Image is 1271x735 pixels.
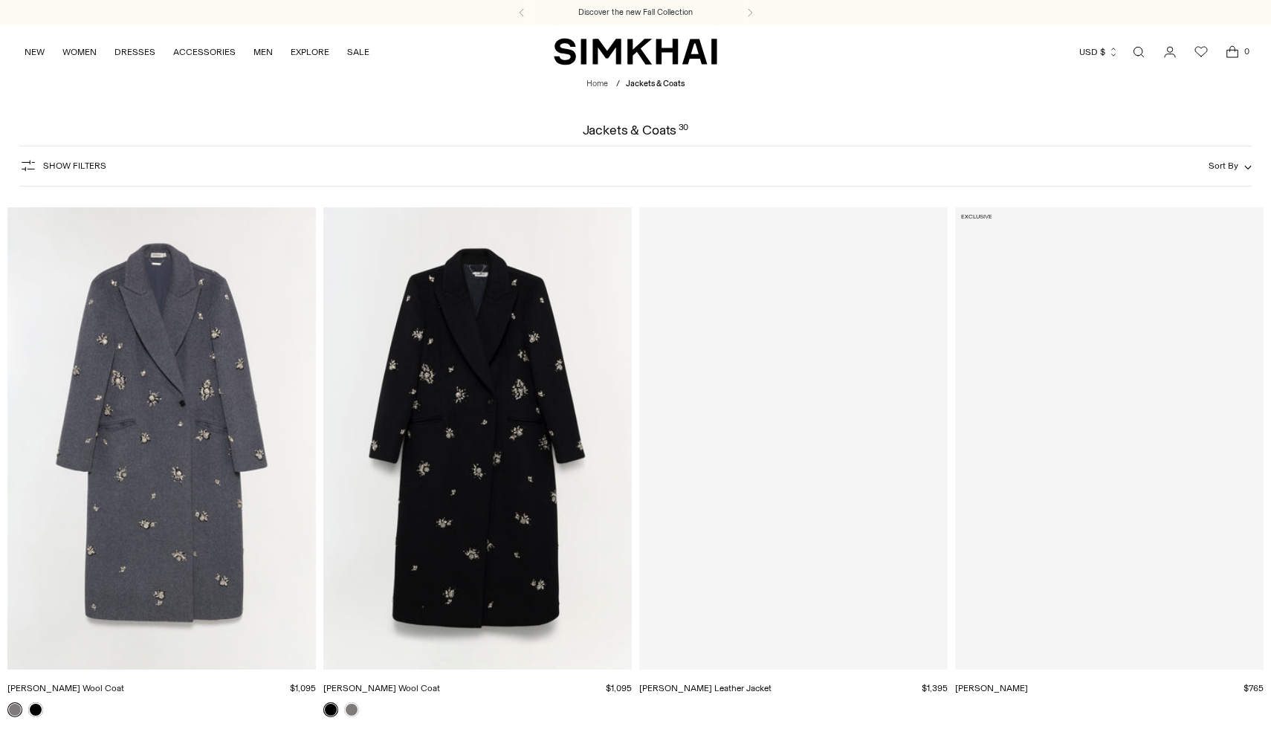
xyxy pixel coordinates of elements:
div: 30 [679,123,689,137]
a: Open cart modal [1217,37,1247,67]
a: EXPLORE [291,36,329,68]
span: $1,095 [606,683,632,693]
h1: Jackets & Coats [583,123,689,137]
a: Discover the new Fall Collection [578,7,693,19]
a: NEW [25,36,45,68]
a: Surabhi Blazer [955,207,1264,670]
a: Go to the account page [1155,37,1185,67]
a: DRESSES [114,36,155,68]
span: Sort By [1209,161,1238,171]
button: Sort By [1209,158,1252,174]
a: Gianni Embellished Wool Coat [323,207,632,670]
a: SIMKHAI [554,37,717,66]
span: Show Filters [43,161,106,171]
a: [PERSON_NAME] [955,683,1028,693]
a: Gianni Embellished Wool Coat [7,207,316,670]
a: MEN [253,36,273,68]
a: [PERSON_NAME] Leather Jacket [639,683,772,693]
span: $1,095 [290,683,316,693]
button: Show Filters [19,154,106,178]
a: [PERSON_NAME] Wool Coat [323,683,440,693]
button: USD $ [1079,36,1119,68]
a: Open search modal [1124,37,1154,67]
span: 0 [1240,45,1253,58]
a: WOMEN [62,36,97,68]
a: Home [586,79,608,88]
a: [PERSON_NAME] Wool Coat [7,683,124,693]
span: $765 [1243,683,1264,693]
span: Jackets & Coats [626,79,685,88]
a: SALE [347,36,369,68]
a: ACCESSORIES [173,36,236,68]
span: $1,395 [922,683,948,693]
a: Wishlist [1186,37,1216,67]
div: / [616,78,620,91]
a: Freeman Leather Jacket [639,207,948,670]
nav: breadcrumbs [586,78,685,91]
